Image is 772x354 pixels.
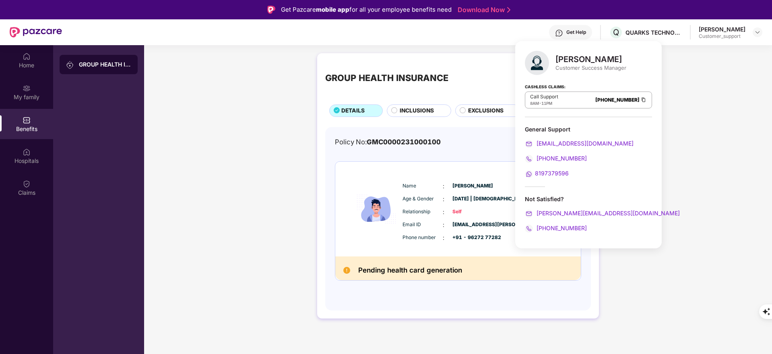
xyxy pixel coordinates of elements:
[530,101,539,106] span: 8AM
[525,170,569,177] a: 8197379596
[525,82,566,91] strong: Cashless Claims:
[535,210,680,217] span: [PERSON_NAME][EMAIL_ADDRESS][DOMAIN_NAME]
[699,25,745,33] div: [PERSON_NAME]
[640,96,647,103] img: Clipboard Icon
[281,5,452,15] div: Get Pazcare for all your employee benefits need
[555,54,626,64] div: [PERSON_NAME]
[525,155,533,163] img: svg+xml;base64,PHN2ZyB4bWxucz0iaHR0cDovL3d3dy53My5vcmcvMjAwMC9zdmciIHdpZHRoPSIyMCIgaGVpZ2h0PSIyMC...
[10,27,62,37] img: New Pazcare Logo
[535,140,634,147] span: [EMAIL_ADDRESS][DOMAIN_NAME]
[525,225,533,233] img: svg+xml;base64,PHN2ZyB4bWxucz0iaHR0cDovL3d3dy53My5vcmcvMjAwMC9zdmciIHdpZHRoPSIyMCIgaGVpZ2h0PSIyMC...
[625,29,682,36] div: QUARKS TECHNOSOFT PRIVATE LIMITED
[541,101,552,106] span: 11PM
[525,155,587,162] a: [PHONE_NUMBER]
[525,51,549,75] img: svg+xml;base64,PHN2ZyB4bWxucz0iaHR0cDovL3d3dy53My5vcmcvMjAwMC9zdmciIHhtbG5zOnhsaW5rPSJodHRwOi8vd3...
[316,6,349,13] strong: mobile app
[530,100,558,106] div: -
[530,94,558,100] p: Call Support
[525,210,680,217] a: [PERSON_NAME][EMAIL_ADDRESS][DOMAIN_NAME]
[555,29,563,37] img: svg+xml;base64,PHN2ZyBpZD0iSGVscC0zMngzMiIgeG1sbnM9Imh0dHA6Ly93d3cudzMub3JnLzIwMDAvc3ZnIiB3aWR0aD...
[525,195,652,233] div: Not Satisfied?
[535,225,587,231] span: [PHONE_NUMBER]
[566,29,586,35] div: Get Help
[535,155,587,162] span: [PHONE_NUMBER]
[613,27,619,37] span: Q
[525,125,652,178] div: General Support
[507,6,510,14] img: Stroke
[525,140,634,147] a: [EMAIL_ADDRESS][DOMAIN_NAME]
[267,6,275,14] img: Logo
[525,140,533,148] img: svg+xml;base64,PHN2ZyB4bWxucz0iaHR0cDovL3d3dy53My5vcmcvMjAwMC9zdmciIHdpZHRoPSIyMCIgaGVpZ2h0PSIyMC...
[525,125,652,133] div: General Support
[595,97,640,103] a: [PHONE_NUMBER]
[525,210,533,218] img: svg+xml;base64,PHN2ZyB4bWxucz0iaHR0cDovL3d3dy53My5vcmcvMjAwMC9zdmciIHdpZHRoPSIyMCIgaGVpZ2h0PSIyMC...
[535,170,569,177] span: 8197379596
[699,33,745,40] div: Customer_support
[754,29,761,35] img: svg+xml;base64,PHN2ZyBpZD0iRHJvcGRvd24tMzJ4MzIiIHhtbG5zPSJodHRwOi8vd3d3LnczLm9yZy8yMDAwL3N2ZyIgd2...
[525,195,652,203] div: Not Satisfied?
[458,6,508,14] a: Download Now
[555,64,626,71] div: Customer Success Manager
[525,225,587,231] a: [PHONE_NUMBER]
[525,170,533,178] img: svg+xml;base64,PHN2ZyB4bWxucz0iaHR0cDovL3d3dy53My5vcmcvMjAwMC9zdmciIHdpZHRoPSIyMCIgaGVpZ2h0PSIyMC...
